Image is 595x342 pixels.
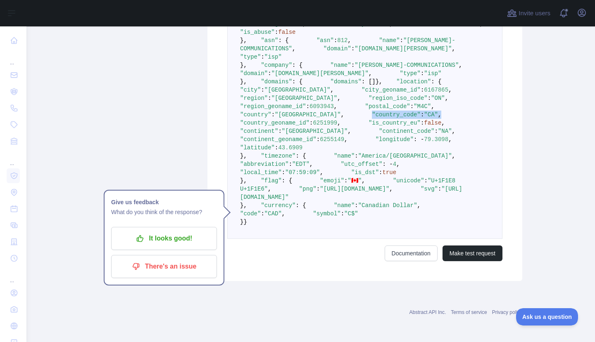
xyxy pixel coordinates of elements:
span: }, [240,62,247,68]
div: ... [7,267,20,284]
span: , [348,37,351,44]
span: : [344,177,347,184]
span: } [240,219,243,225]
span: : [421,111,424,118]
span: 4 [393,161,396,167]
span: 6167865 [424,87,448,93]
span: "is_dst" [351,169,379,176]
span: "company" [261,62,292,68]
span: : [271,111,275,118]
span: , [452,153,455,159]
span: : [428,95,431,101]
span: "continent_geoname_id" [240,136,317,143]
span: "[PERSON_NAME]-COMMUNICATIONS" [355,62,459,68]
span: : { [292,62,302,68]
span: : { [282,177,292,184]
p: What do you think of the response? [111,207,217,217]
span: , [452,128,455,134]
span: : [282,169,285,176]
span: : [421,87,424,93]
span: "NA" [438,128,452,134]
span: "symbol" [313,210,340,217]
span: , [337,95,340,101]
span: "utc_offset" [341,161,383,167]
span: "longitude" [376,136,414,143]
a: Privacy policy [492,309,522,315]
span: "svg" [421,186,438,192]
span: }, [240,177,247,184]
span: : { [278,37,288,44]
span: "region_iso_code" [369,95,428,101]
span: "country_geoname_id" [240,120,309,126]
span: 812 [337,37,347,44]
span: : [261,54,264,60]
span: , [268,186,271,192]
span: : [275,144,278,151]
span: true [383,169,397,176]
span: : [278,128,281,134]
span: Invite users [519,9,550,18]
span: "name" [334,202,355,209]
span: : [435,128,438,134]
p: It looks good! [117,231,211,245]
span: : [421,70,424,77]
span: "EDT" [292,161,309,167]
div: ... [7,50,20,66]
span: : [306,103,309,110]
span: , [320,169,323,176]
span: "CAD" [264,210,282,217]
span: : [317,186,320,192]
span: , [441,120,445,126]
span: : [355,202,358,209]
span: "region" [240,95,268,101]
span: : [261,87,264,93]
span: }, [240,202,247,209]
span: , [389,186,393,192]
span: : [341,210,344,217]
span: "country_code" [372,111,421,118]
span: "emoji" [320,177,344,184]
span: : [334,37,337,44]
span: : [400,37,403,44]
span: "[URL][DOMAIN_NAME]" [320,186,389,192]
span: "🇨🇦" [348,177,362,184]
span: : { [292,78,302,85]
span: : [] [362,78,376,85]
span: "timezone" [261,153,295,159]
span: "region_geoname_id" [240,103,306,110]
span: : [351,45,355,52]
span: "C$" [344,210,358,217]
span: 6255149 [320,136,344,143]
span: : [268,95,271,101]
span: "latitude" [240,144,275,151]
span: , [309,161,313,167]
span: : { [295,153,306,159]
span: "type" [240,54,261,60]
span: , [362,177,365,184]
span: : [410,103,414,110]
span: "city_geoname_id" [362,87,421,93]
span: , [341,111,344,118]
span: , [459,62,462,68]
span: : [261,210,264,217]
a: Terms of service [451,309,487,315]
span: : [275,29,278,35]
span: "abbreviation" [240,161,289,167]
span: "postal_code" [365,103,410,110]
div: ... [7,150,20,167]
span: "name" [334,153,355,159]
span: "city" [240,87,261,93]
span: , [445,95,448,101]
span: "png" [299,186,317,192]
span: "is_abuse" [240,29,275,35]
span: : [424,177,428,184]
span: , [337,120,340,126]
span: "CA" [424,111,438,118]
span: 6093943 [309,103,334,110]
span: : - [383,161,393,167]
p: There's an issue [117,259,211,274]
span: "is_country_eu" [369,120,421,126]
span: "asn" [317,37,334,44]
span: , [344,136,347,143]
span: : [351,62,355,68]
